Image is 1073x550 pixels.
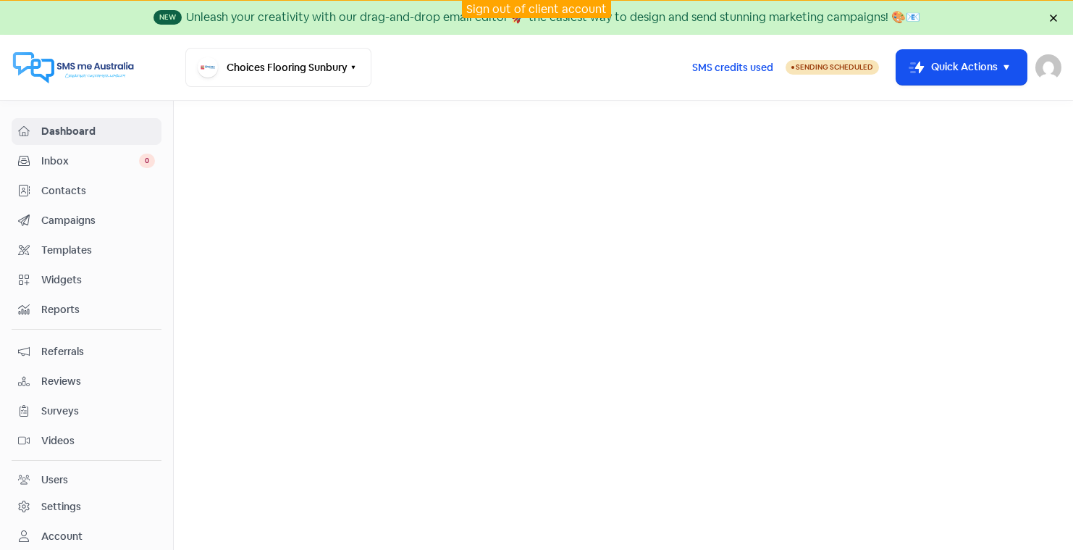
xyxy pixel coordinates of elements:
span: Reviews [41,374,155,389]
button: Choices Flooring Sunbury [185,48,371,87]
a: Sending Scheduled [786,59,879,76]
span: Surveys [41,404,155,419]
span: Reports [41,302,155,317]
span: Contacts [41,183,155,199]
span: Referrals [41,344,155,359]
span: Sending Scheduled [796,62,873,72]
a: Contacts [12,178,161,204]
a: Templates [12,237,161,264]
a: Referrals [12,338,161,365]
a: Users [12,467,161,493]
a: Reviews [12,368,161,395]
a: SMS credits used [680,59,786,74]
a: Account [12,523,161,550]
a: Dashboard [12,118,161,145]
span: Dashboard [41,124,155,139]
img: User [1035,54,1061,80]
span: Inbox [41,154,139,169]
span: Videos [41,433,155,449]
span: SMS credits used [692,60,773,75]
button: Quick Actions [896,50,1027,85]
a: Videos [12,428,161,454]
div: Account [41,529,83,544]
span: Widgets [41,272,155,288]
a: Reports [12,296,161,323]
span: 0 [139,154,155,168]
div: Users [41,472,68,488]
a: Surveys [12,398,161,425]
a: Inbox 0 [12,148,161,175]
span: Campaigns [41,213,155,228]
a: Sign out of client account [466,1,607,17]
a: Settings [12,493,161,520]
span: Templates [41,243,155,258]
a: Campaigns [12,207,161,234]
a: Widgets [12,267,161,293]
div: Settings [41,499,81,514]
